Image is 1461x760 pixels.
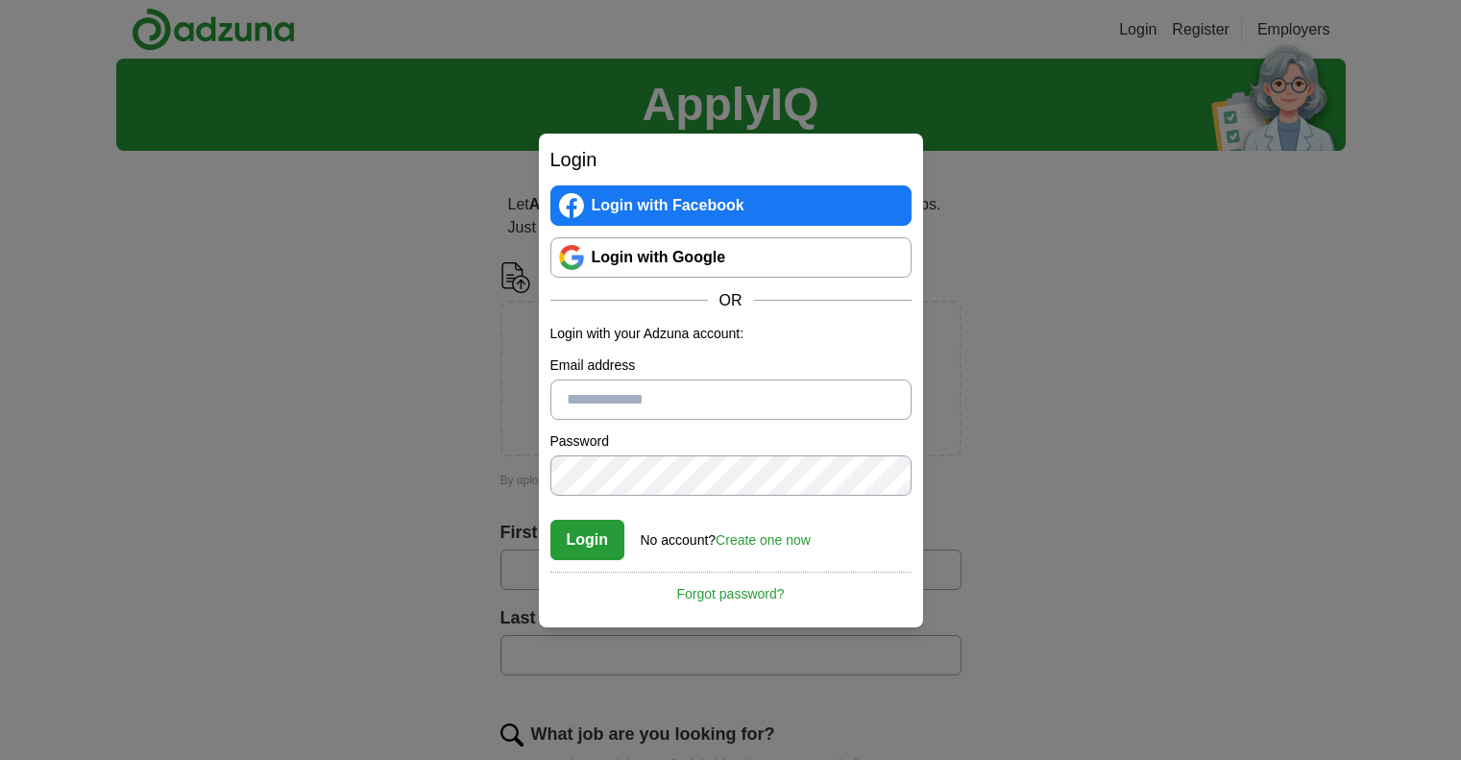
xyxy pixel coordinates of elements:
a: Login with Facebook [550,185,912,226]
a: Forgot password? [550,572,912,604]
label: Email address [550,355,912,376]
span: OR [708,289,754,312]
button: Login [550,520,625,560]
a: Login with Google [550,237,912,278]
p: Login with your Adzuna account: [550,324,912,344]
h2: Login [550,145,912,174]
a: Create one now [716,532,811,548]
label: Password [550,431,912,452]
div: No account? [641,519,811,551]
